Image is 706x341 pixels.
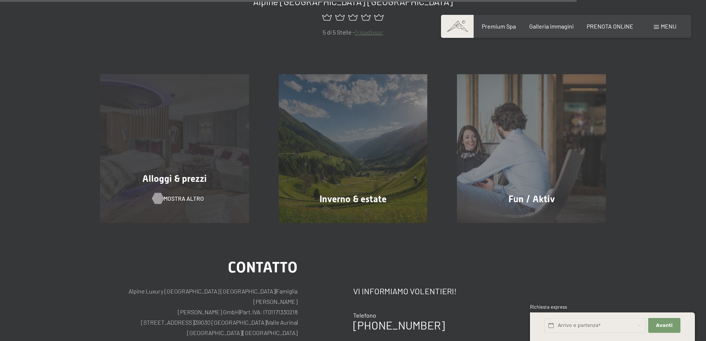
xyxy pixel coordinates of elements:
span: | [194,319,195,326]
a: Tripadivsor [354,29,383,36]
a: PRENOTA ONLINE [587,23,633,30]
p: 5 di 5 Stelle - [100,27,606,37]
span: | [239,308,240,315]
span: Richiesta express [530,304,567,310]
a: Immagini Alloggi & prezzi mostra altro [85,74,264,223]
span: | [242,329,243,336]
span: Telefono [353,312,376,319]
a: Galleria immagini [529,23,574,30]
a: Immagini Inverno & estate [264,74,443,223]
span: Vi informiamo volentieri! [353,286,457,296]
span: | [297,319,298,326]
a: Immagini Fun / Aktiv [442,74,621,223]
span: Menu [661,23,676,30]
span: Inverno & estate [319,194,387,204]
a: [PHONE_NUMBER] [353,318,445,332]
span: Avanti [656,322,673,329]
span: Contatto [228,259,298,276]
span: Fun / Aktiv [508,194,555,204]
span: | [275,288,276,295]
p: Alpine Luxury [GEOGRAPHIC_DATA] [GEOGRAPHIC_DATA] Famiglia [PERSON_NAME] [PERSON_NAME] GmbH Part.... [100,286,298,338]
span: mostra altro [163,194,204,203]
a: Premium Spa [482,23,516,30]
span: Alloggi & prezzi [142,173,207,184]
span: | [266,319,267,326]
button: Avanti [648,318,680,333]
